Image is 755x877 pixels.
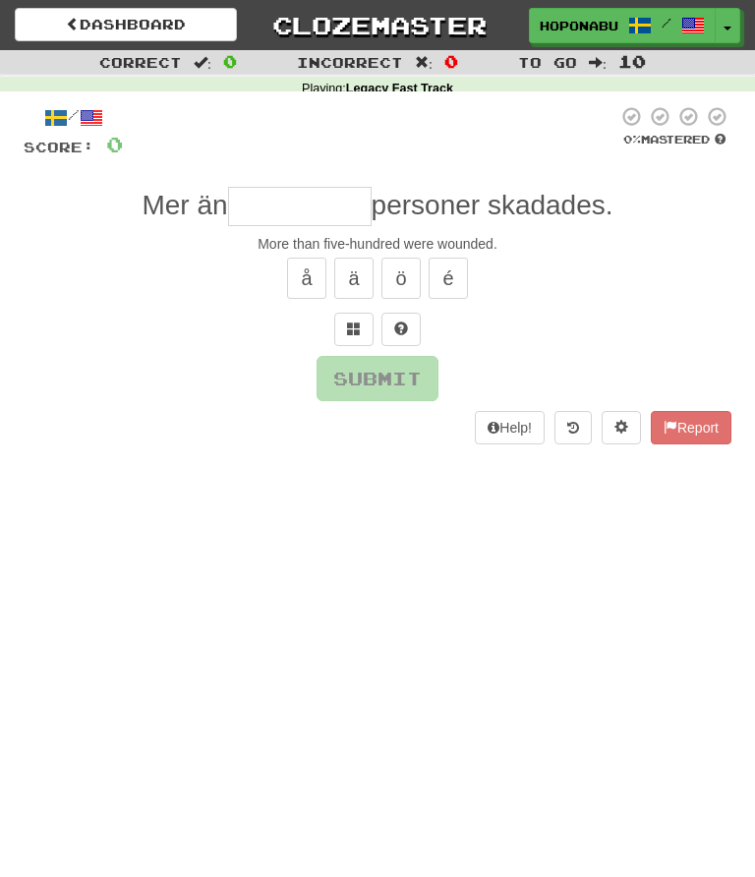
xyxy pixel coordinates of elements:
[334,258,374,299] button: ä
[106,132,123,156] span: 0
[381,258,421,299] button: ö
[623,133,641,146] span: 0 %
[529,8,716,43] a: HopOnABus /
[554,411,592,444] button: Round history (alt+y)
[194,55,211,69] span: :
[617,132,731,147] div: Mastered
[317,356,438,401] button: Submit
[651,411,731,444] button: Report
[589,55,607,69] span: :
[24,234,731,254] div: More than five-hundred were wounded.
[346,82,453,95] strong: Legacy Fast Track
[415,55,433,69] span: :
[518,54,577,71] span: To go
[266,8,489,42] a: Clozemaster
[429,258,468,299] button: é
[334,313,374,346] button: Switch sentence to multiple choice alt+p
[24,105,123,130] div: /
[142,190,227,220] span: Mer än
[618,51,646,71] span: 10
[297,54,403,71] span: Incorrect
[287,258,326,299] button: å
[540,17,618,34] span: HopOnABus
[444,51,458,71] span: 0
[381,313,421,346] button: Single letter hint - you only get 1 per sentence and score half the points! alt+h
[662,16,671,29] span: /
[24,139,94,155] span: Score:
[475,411,545,444] button: Help!
[15,8,237,41] a: Dashboard
[223,51,237,71] span: 0
[99,54,182,71] span: Correct
[372,190,613,220] span: personer skadades.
